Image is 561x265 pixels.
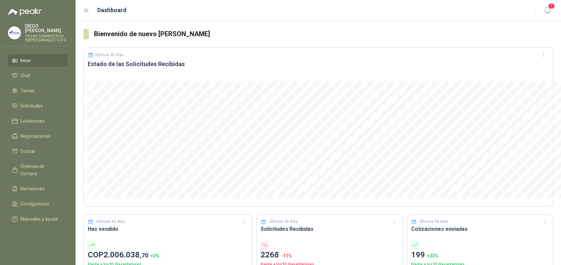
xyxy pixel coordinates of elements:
[8,69,68,82] a: Chat
[8,160,68,180] a: Órdenes de Compra
[427,253,438,258] span: + 23 %
[8,145,68,157] a: Cotizar
[88,225,248,233] h3: Has vendido
[20,132,51,140] span: Negociaciones
[20,117,45,125] span: Licitaciones
[97,6,127,15] h1: Dashboard
[8,198,68,210] a: Configuración
[140,252,149,259] span: ,70
[411,249,549,261] p: 199
[96,219,125,225] p: Últimos 30 días
[20,102,43,109] span: Solicitudes
[20,57,31,64] span: Inicio
[20,72,30,79] span: Chat
[20,200,49,207] span: Configuración
[20,215,58,223] span: Manuales y ayuda
[8,84,68,97] a: Tareas
[8,182,68,195] a: Remisiones
[20,185,45,192] span: Remisiones
[88,249,248,261] p: COP
[20,163,61,177] span: Órdenes de Compra
[88,60,549,68] h3: Estado de las Solicitudes Recibidas
[8,27,21,39] img: Company Logo
[419,219,448,225] p: Últimos 30 días
[8,213,68,225] a: Manuales y ayuda
[261,249,399,261] p: 2268
[541,5,553,16] button: 1
[94,29,553,39] h3: Bienvenido de nuevo [PERSON_NAME]
[411,225,549,233] h3: Cotizaciones enviadas
[95,53,124,57] p: Últimos 30 días
[8,130,68,142] a: Negociaciones
[548,3,555,9] span: 1
[261,225,399,233] h3: Solicitudes Recibidas
[25,24,68,33] p: DIEGO [PERSON_NAME]
[8,100,68,112] a: Solicitudes
[25,34,68,42] p: VEGAS SUMINISTROS EMPRESARIALES S A S
[20,148,35,155] span: Cotizar
[104,250,149,259] span: 2.006.038
[269,219,298,225] p: Últimos 30 días
[281,253,292,258] span: -11 %
[151,253,159,258] span: + 2 %
[8,54,68,67] a: Inicio
[8,8,41,16] img: Logo peakr
[8,115,68,127] a: Licitaciones
[20,87,35,94] span: Tareas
